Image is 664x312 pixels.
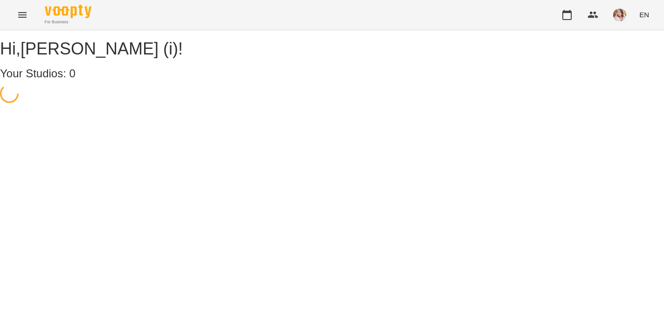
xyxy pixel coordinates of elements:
button: Menu [11,4,34,26]
span: For Business [45,19,91,25]
img: Voopty Logo [45,5,91,18]
span: EN [639,10,649,20]
img: cd58824c68fe8f7eba89630c982c9fb7.jpeg [613,8,626,21]
button: EN [636,6,653,23]
span: 0 [69,67,76,80]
